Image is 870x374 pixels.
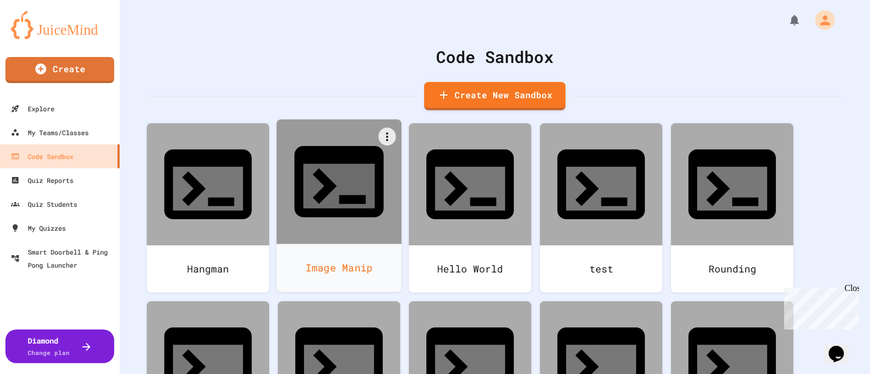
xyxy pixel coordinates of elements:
iframe: chat widget [780,283,859,329]
div: Code Sandbox [147,45,843,69]
div: My Notifications [768,11,804,29]
a: Create [5,57,114,83]
a: Create New Sandbox [424,82,565,110]
div: Smart Doorbell & Ping Pong Launcher [11,245,115,271]
div: Diamond [28,335,70,358]
div: Code Sandbox [11,150,73,163]
iframe: chat widget [824,331,859,363]
img: logo-orange.svg [11,11,109,39]
button: DiamondChange plan [5,329,114,363]
div: Chat with us now!Close [4,4,75,69]
a: Hello World [409,123,531,293]
a: Rounding [671,123,793,293]
div: Rounding [671,245,793,293]
div: Explore [11,102,54,115]
span: Change plan [28,348,70,357]
div: Image Manip [277,244,402,292]
div: My Account [804,8,837,33]
div: My Teams/Classes [11,126,89,139]
a: Hangman [147,123,269,293]
div: Quiz Reports [11,174,73,187]
a: test [540,123,662,293]
div: My Quizzes [11,221,66,234]
div: Hangman [147,245,269,293]
div: test [540,245,662,293]
div: Quiz Students [11,198,77,211]
a: Image Manip [277,119,402,292]
div: Hello World [409,245,531,293]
